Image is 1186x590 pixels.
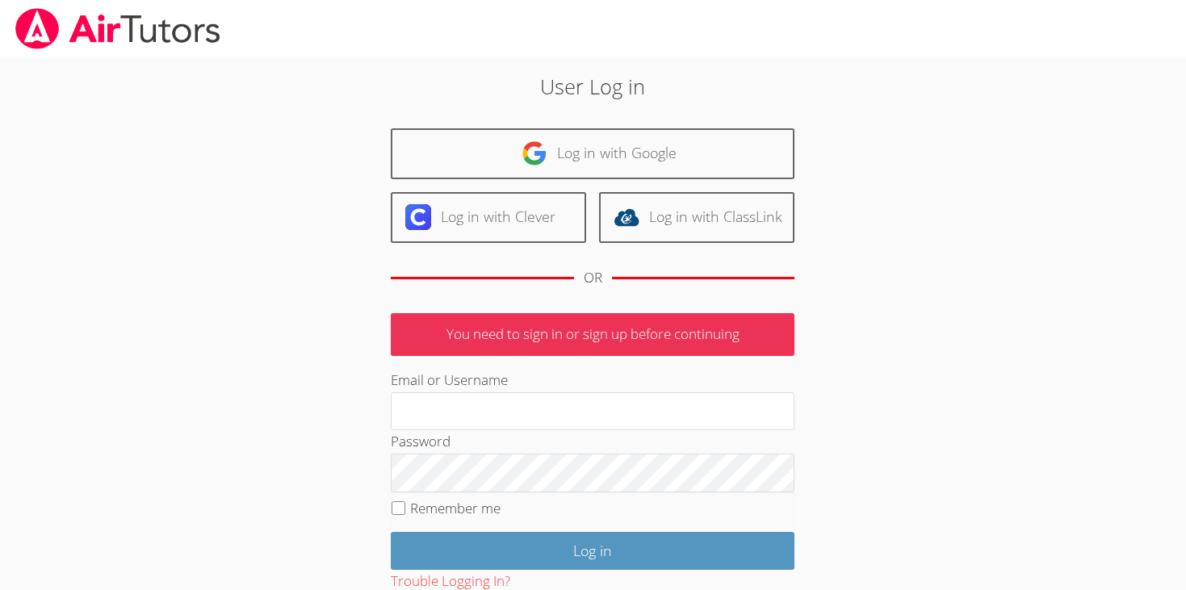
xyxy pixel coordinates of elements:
a: Log in with Clever [391,192,586,243]
div: OR [584,266,602,290]
input: Log in [391,532,794,570]
img: classlink-logo-d6bb404cc1216ec64c9a2012d9dc4662098be43eaf13dc465df04b49fa7ab582.svg [614,204,639,230]
label: Password [391,432,451,450]
label: Remember me [410,499,501,517]
img: google-logo-50288ca7cdecda66e5e0955fdab243c47b7ad437acaf1139b6f446037453330a.svg [522,140,547,166]
a: Log in with Google [391,128,794,179]
h2: User Log in [273,71,913,102]
label: Email or Username [391,370,508,389]
a: Log in with ClassLink [599,192,794,243]
img: airtutors_banner-c4298cdbf04f3fff15de1276eac7730deb9818008684d7c2e4769d2f7ddbe033.png [14,8,222,49]
img: clever-logo-6eab21bc6e7a338710f1a6ff85c0baf02591cd810cc4098c63d3a4b26e2feb20.svg [405,204,431,230]
p: You need to sign in or sign up before continuing [391,313,794,356]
